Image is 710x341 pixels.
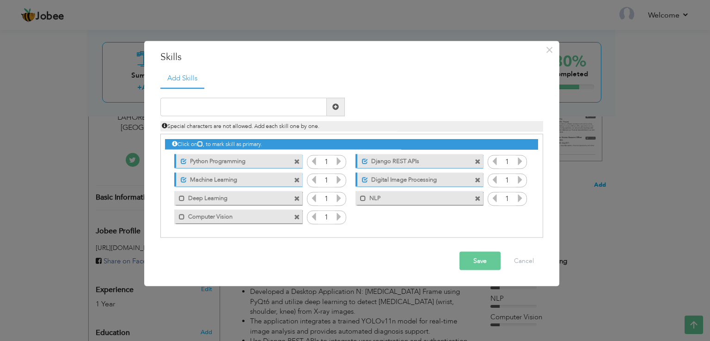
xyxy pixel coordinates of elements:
label: NLP [366,191,459,203]
h3: Skills [160,50,543,64]
label: Computer Vision [185,210,278,221]
label: Python Programming [187,154,279,166]
label: Machine Learning [187,173,279,184]
label: Digital Image Processing [368,173,460,184]
label: Django REST APIs [368,154,460,166]
button: Cancel [505,251,543,270]
button: Save [459,251,501,270]
span: × [545,42,553,58]
label: Deep Learning [185,191,278,203]
div: Click on , to mark skill as primary. [165,139,538,150]
a: Add Skills [160,69,204,89]
button: Close [542,43,557,57]
span: Special characters are not allowed. Add each skill one by one. [162,122,319,129]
